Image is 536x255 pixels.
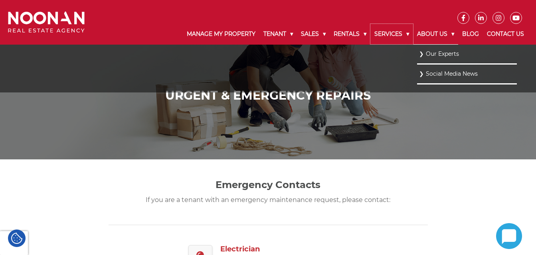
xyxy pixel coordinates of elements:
[483,24,528,44] a: Contact Us
[8,229,26,247] div: Cookie Settings
[419,49,515,59] a: Our Experts
[259,24,297,44] a: Tenant
[370,24,413,44] a: Services
[183,24,259,44] a: Manage My Property
[419,69,515,79] a: Social Media News
[330,24,370,44] a: Rentals
[129,195,408,205] p: If you are a tenant with an emergency maintenance request, please contact:
[297,24,330,44] a: Sales
[129,179,408,191] h2: Emergency Contacts
[413,24,458,45] a: About Us
[220,245,338,254] h3: Electrician
[8,12,85,33] img: Noonan Real Estate Agency
[10,88,526,103] h1: Urgent & Emergency Repairs
[458,24,483,44] a: Blog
